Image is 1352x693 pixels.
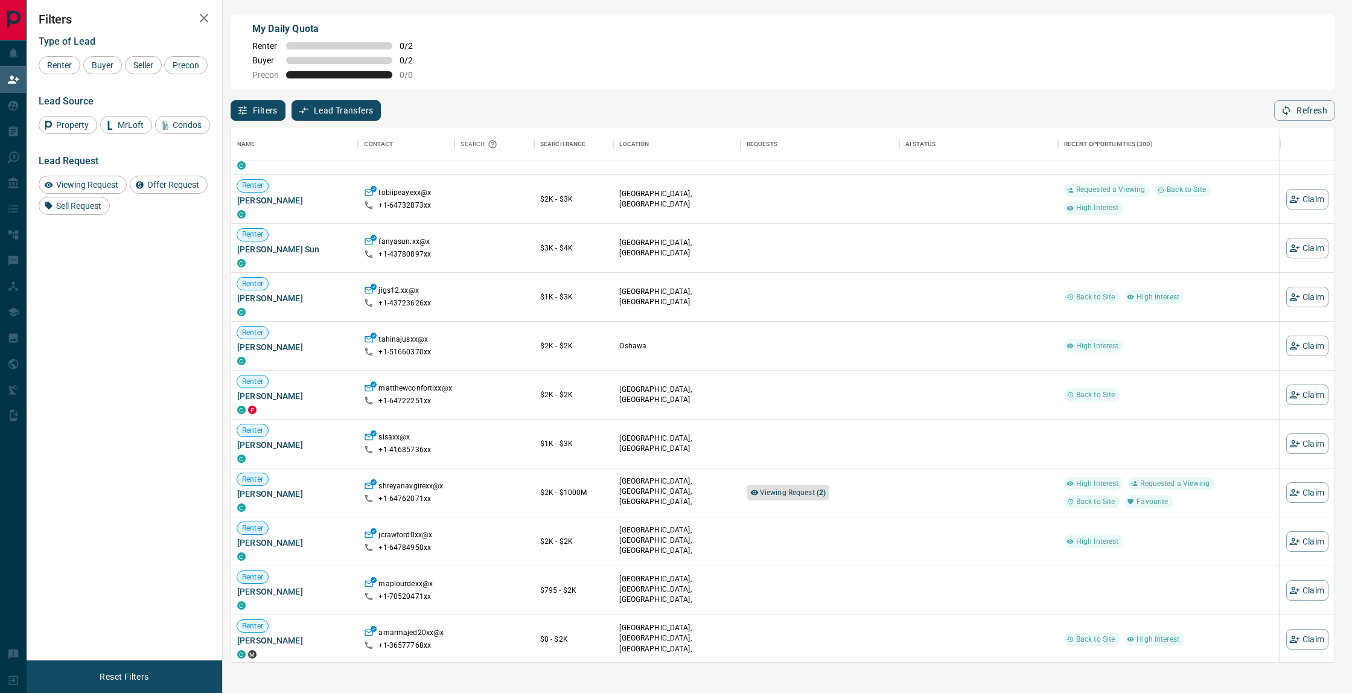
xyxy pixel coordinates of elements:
p: tobiipeayexx@x [378,188,431,200]
span: Renter [237,279,268,289]
span: Buyer [88,60,118,70]
div: Contact [358,127,454,161]
span: Lead Source [39,95,94,107]
span: [PERSON_NAME] [237,634,352,647]
p: shreyanavgirexx@x [378,481,443,494]
span: 0 / 2 [400,56,426,65]
span: Renter [237,523,268,534]
button: Claim [1286,629,1328,650]
div: Viewing Request (2) [747,485,830,500]
div: Condos [155,116,210,134]
p: [GEOGRAPHIC_DATA], [GEOGRAPHIC_DATA], [GEOGRAPHIC_DATA], [GEOGRAPHIC_DATA] [619,574,734,616]
p: +1- 64762071xx [378,494,431,504]
p: $2K - $3K [540,194,608,205]
p: Midtown | Central [619,476,734,518]
p: [GEOGRAPHIC_DATA], [GEOGRAPHIC_DATA] [619,385,734,405]
span: Back to Site [1071,634,1120,645]
span: Renter [237,229,268,240]
div: condos.ca [237,161,246,170]
span: [PERSON_NAME] [237,390,352,402]
span: Back to Site [1071,497,1120,507]
p: My Daily Quota [252,22,426,36]
div: Name [231,127,358,161]
span: 0 / 2 [400,41,426,51]
p: [GEOGRAPHIC_DATA], [GEOGRAPHIC_DATA] [619,238,734,258]
div: Offer Request [130,176,208,194]
div: Buyer [83,56,122,74]
div: Search [461,127,500,161]
div: condos.ca [237,650,246,659]
h2: Filters [39,12,210,27]
p: +1- 41685736xx [378,445,431,455]
button: Claim [1286,531,1328,552]
span: Viewing Request [760,488,826,497]
div: Recent Opportunities (30d) [1064,127,1153,161]
div: AI Status [905,127,936,161]
span: Type of Lead [39,36,95,47]
span: Requested a Viewing [1071,185,1150,195]
p: amarmajed20xx@x [378,628,444,640]
div: MrLoft [100,116,152,134]
p: $0 - $2K [540,634,608,645]
span: Renter [237,621,268,631]
span: Renter [252,41,279,51]
p: [GEOGRAPHIC_DATA], [GEOGRAPHIC_DATA] [619,189,734,209]
p: [GEOGRAPHIC_DATA], [GEOGRAPHIC_DATA] [619,287,734,307]
span: Renter [237,180,268,191]
p: $1K - $3K [540,438,608,449]
button: Claim [1286,287,1328,307]
button: Claim [1286,385,1328,405]
span: Buyer [252,56,279,65]
div: Contact [364,127,393,161]
span: High Interest [1071,341,1124,351]
div: Requests [747,127,777,161]
p: tahinajusxx@x [378,334,428,347]
p: +1- 43787550xx [378,152,431,162]
div: Precon [164,56,208,74]
div: Location [619,127,649,161]
div: condos.ca [237,357,246,365]
div: Name [237,127,255,161]
span: Renter [237,328,268,338]
span: Viewing Request [52,180,123,190]
span: High Interest [1132,634,1184,645]
div: condos.ca [237,503,246,512]
p: +1- 51660370xx [378,347,431,357]
p: sisaxx@x [378,432,410,445]
span: 0 / 0 [400,70,426,80]
p: jigs12.xx@x [378,286,418,298]
div: condos.ca [237,455,246,463]
div: Seller [125,56,162,74]
span: [PERSON_NAME] [237,341,352,353]
span: [PERSON_NAME] [237,537,352,549]
button: Lead Transfers [292,100,381,121]
span: Lead Request [39,155,98,167]
div: Search Range [540,127,586,161]
p: [GEOGRAPHIC_DATA], [GEOGRAPHIC_DATA] [619,433,734,454]
button: Claim [1286,580,1328,601]
p: maplourdexx@x [378,579,433,592]
p: [GEOGRAPHIC_DATA], [GEOGRAPHIC_DATA], [GEOGRAPHIC_DATA], [GEOGRAPHIC_DATA] [619,623,734,665]
p: $2K - $1000M [540,487,608,498]
p: Oshawa [619,341,734,351]
p: $2K - $2K [540,340,608,351]
button: Claim [1286,482,1328,503]
span: Back to Site [1162,185,1211,195]
p: $2K - $2K [540,536,608,547]
span: Property [52,120,93,130]
span: Condos [168,120,206,130]
p: +1- 36577768xx [378,640,431,651]
span: High Interest [1071,203,1124,213]
span: Renter [43,60,76,70]
div: Renter [39,56,80,74]
p: +1- 64732873xx [378,200,431,211]
p: $2K - $2K [540,389,608,400]
p: jcrawford0xx@x [378,530,432,543]
span: Precon [252,70,279,80]
span: Precon [168,60,203,70]
div: Recent Opportunities (30d) [1058,127,1280,161]
p: +1- 70520471xx [378,592,431,602]
button: Claim [1286,189,1328,209]
div: Requests [741,127,899,161]
p: $1K - $3K [540,292,608,302]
